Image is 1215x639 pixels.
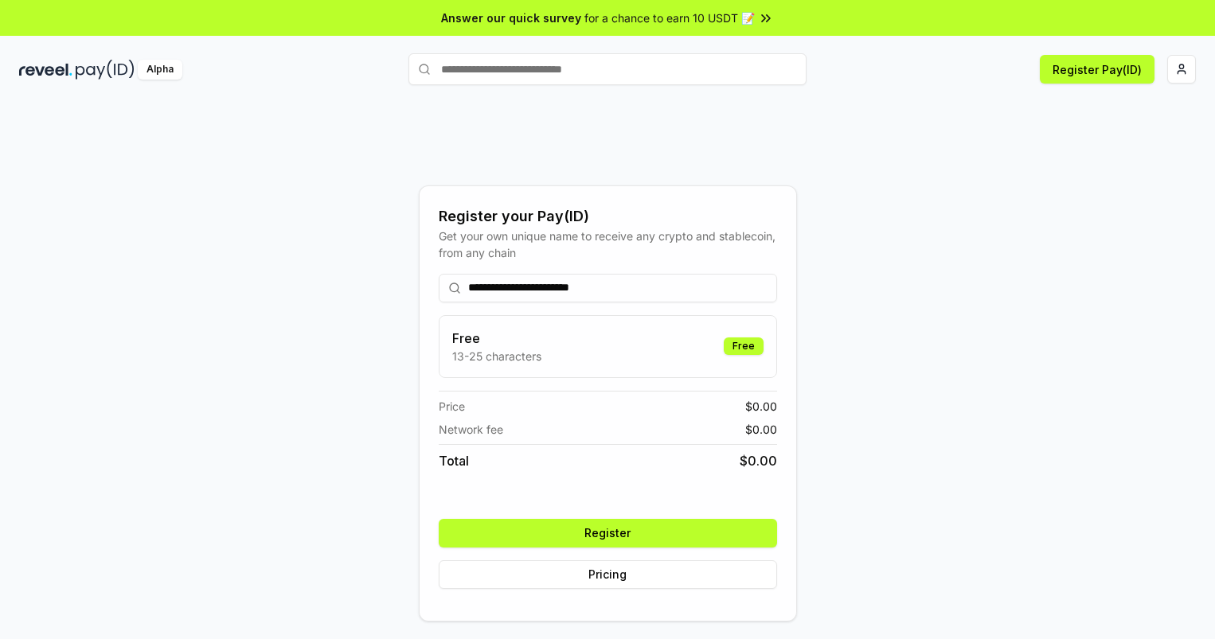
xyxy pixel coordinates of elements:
[1040,55,1154,84] button: Register Pay(ID)
[452,348,541,364] p: 13-25 characters
[439,205,777,228] div: Register your Pay(ID)
[138,60,182,80] div: Alpha
[439,519,777,547] button: Register
[452,329,541,348] h3: Free
[439,421,503,438] span: Network fee
[745,398,777,415] span: $ 0.00
[439,451,469,470] span: Total
[439,398,465,415] span: Price
[439,560,777,589] button: Pricing
[724,337,764,355] div: Free
[19,60,72,80] img: reveel_dark
[439,228,777,261] div: Get your own unique name to receive any crypto and stablecoin, from any chain
[441,10,581,26] span: Answer our quick survey
[745,421,777,438] span: $ 0.00
[76,60,135,80] img: pay_id
[584,10,755,26] span: for a chance to earn 10 USDT 📝
[740,451,777,470] span: $ 0.00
